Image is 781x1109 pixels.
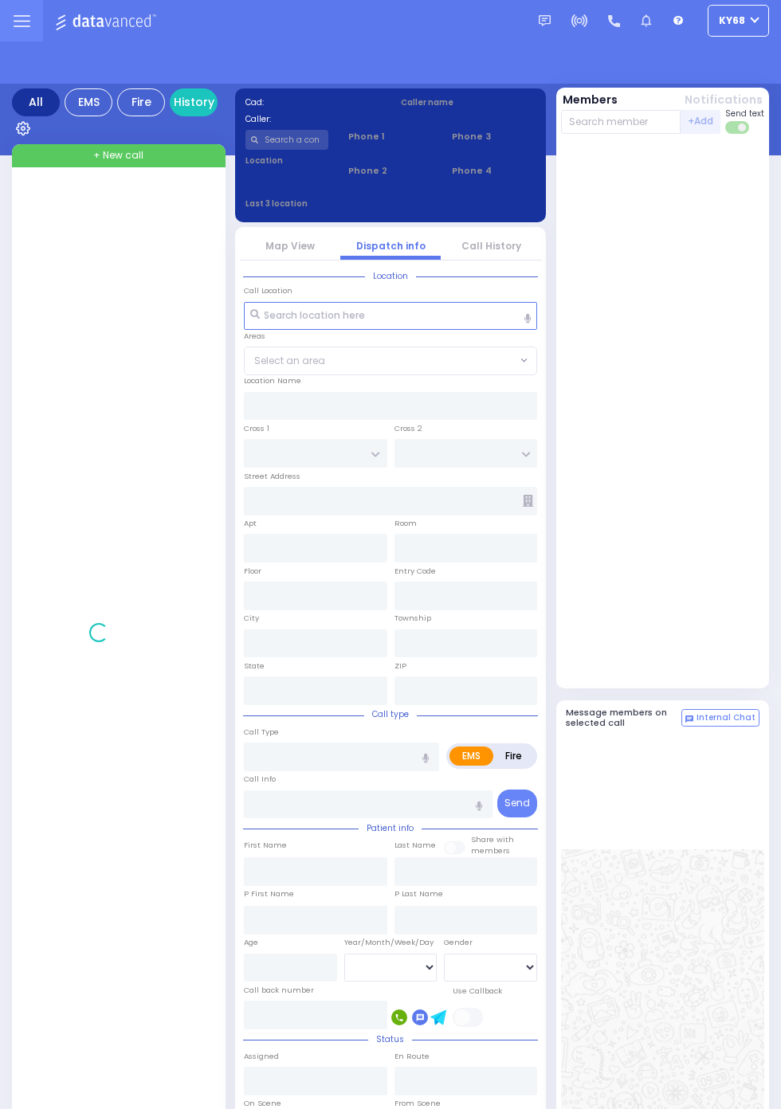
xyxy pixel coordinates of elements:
[452,164,536,178] span: Phone 4
[697,712,755,723] span: Internal Chat
[394,518,417,529] label: Room
[719,14,745,28] span: ky68
[708,5,769,37] button: ky68
[244,840,287,851] label: First Name
[117,88,165,116] div: Fire
[244,285,292,296] label: Call Location
[566,707,682,728] h5: Message members on selected call
[394,566,436,577] label: Entry Code
[245,130,329,150] input: Search a contact
[685,715,693,723] img: comment-alt.png
[244,727,279,738] label: Call Type
[401,96,536,108] label: Caller name
[725,120,751,135] label: Turn off text
[523,495,533,507] span: Other building occupants
[244,613,259,624] label: City
[55,11,161,31] img: Logo
[356,239,426,253] a: Dispatch info
[93,148,143,163] span: + New call
[244,471,300,482] label: Street Address
[394,660,406,672] label: ZIP
[245,113,381,125] label: Caller:
[65,88,112,116] div: EMS
[394,1051,430,1062] label: En Route
[244,518,257,529] label: Apt
[244,375,301,386] label: Location Name
[348,164,432,178] span: Phone 2
[244,1051,279,1062] label: Assigned
[681,709,759,727] button: Internal Chat
[471,834,514,844] small: Share with
[394,888,443,899] label: P Last Name
[493,747,535,766] label: Fire
[359,822,422,834] span: Patient info
[254,354,325,368] span: Select an area
[244,660,265,672] label: State
[685,92,763,108] button: Notifications
[394,840,436,851] label: Last Name
[452,130,536,143] span: Phone 3
[348,130,432,143] span: Phone 1
[471,845,510,856] span: members
[394,613,431,624] label: Township
[497,790,537,817] button: Send
[244,774,276,785] label: Call Info
[244,985,314,996] label: Call back number
[12,88,60,116] div: All
[453,986,502,997] label: Use Callback
[539,15,551,27] img: message.svg
[444,937,473,948] label: Gender
[368,1033,412,1045] span: Status
[461,239,521,253] a: Call History
[244,566,261,577] label: Floor
[449,747,493,766] label: EMS
[245,155,329,167] label: Location
[364,708,417,720] span: Call type
[244,423,269,434] label: Cross 1
[244,302,537,331] input: Search location here
[244,937,258,948] label: Age
[244,1098,281,1109] label: On Scene
[563,92,618,108] button: Members
[344,937,438,948] div: Year/Month/Week/Day
[245,198,391,210] label: Last 3 location
[265,239,315,253] a: Map View
[394,423,422,434] label: Cross 2
[394,1098,441,1109] label: From Scene
[725,108,764,120] span: Send text
[365,270,416,282] span: Location
[244,888,294,899] label: P First Name
[244,331,265,342] label: Areas
[561,110,681,134] input: Search member
[170,88,218,116] a: History
[245,96,381,108] label: Cad:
